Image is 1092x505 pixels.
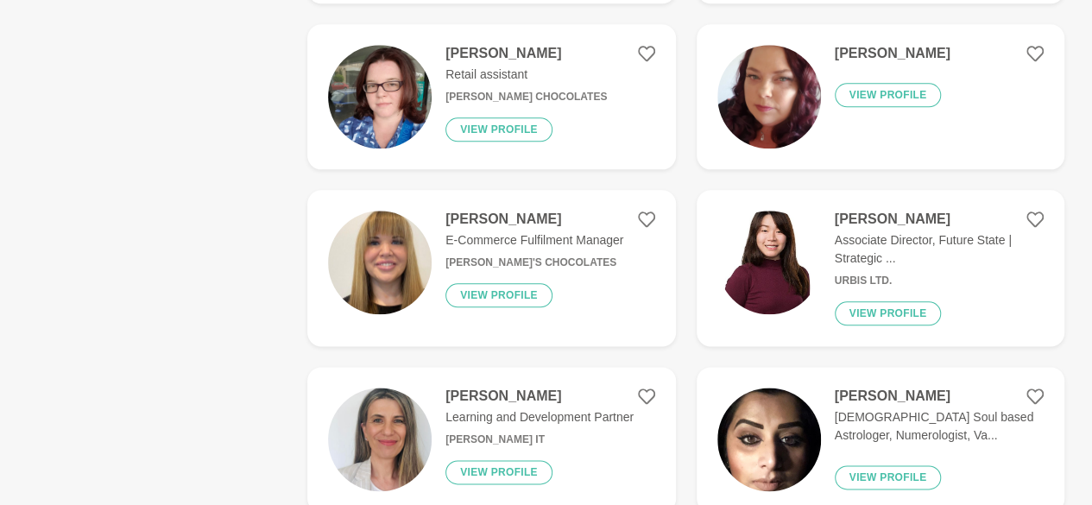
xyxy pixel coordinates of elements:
button: View profile [835,301,942,325]
img: e8c6c0f372c7a3b354ceebe964efc9d8ccae7e9a-2448x3264.jpg [328,45,432,148]
h6: [PERSON_NAME]'s Chocolates [445,256,623,269]
a: [PERSON_NAME]Retail assistant[PERSON_NAME] ChocolatesView profile [307,24,675,169]
button: View profile [445,460,552,484]
h6: [PERSON_NAME] IT [445,433,634,446]
button: View profile [445,283,552,307]
h4: [PERSON_NAME] [445,45,607,62]
p: Retail assistant [445,66,607,84]
a: [PERSON_NAME]View profile [697,24,1064,169]
a: [PERSON_NAME]Associate Director, Future State | Strategic ...Urbis Ltd.View profile [697,190,1064,346]
p: Associate Director, Future State | Strategic ... [835,231,1044,268]
h6: [PERSON_NAME] Chocolates [445,91,607,104]
p: [DEMOGRAPHIC_DATA] Soul based Astrologer, Numerologist, Va... [835,408,1044,445]
img: b5935e63d91d30f92041855b63340a34e7ddc7af-864x1331.jpg [717,388,821,491]
h6: Urbis Ltd. [835,275,1044,287]
p: Learning and Development Partner [445,408,634,426]
a: [PERSON_NAME]E-Commerce Fulfilment Manager[PERSON_NAME]'s ChocolatesView profile [307,190,675,346]
h4: [PERSON_NAME] [445,388,634,405]
img: ae5c9fdeeb33634180e652bee06e58495428fc1a-1080x1575.jpg [717,45,821,148]
img: a958cc886f5b0089b6921f4d21d3fb8b135adbfb-480x640.jpg [328,211,432,314]
h4: [PERSON_NAME] [835,388,1044,405]
h4: [PERSON_NAME] [835,211,1044,228]
button: View profile [445,117,552,142]
img: 693b96eccddd06802ce26c106ca9803613a60666-532x654.jpg [328,388,432,491]
button: View profile [835,465,942,489]
p: E-Commerce Fulfilment Manager [445,231,623,249]
button: View profile [835,83,942,107]
h4: [PERSON_NAME] [445,211,623,228]
h4: [PERSON_NAME] [835,45,950,62]
img: fd7a564ff076cd09bf6e1652a71fa03272384e92-413x501.jpg [717,211,821,314]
